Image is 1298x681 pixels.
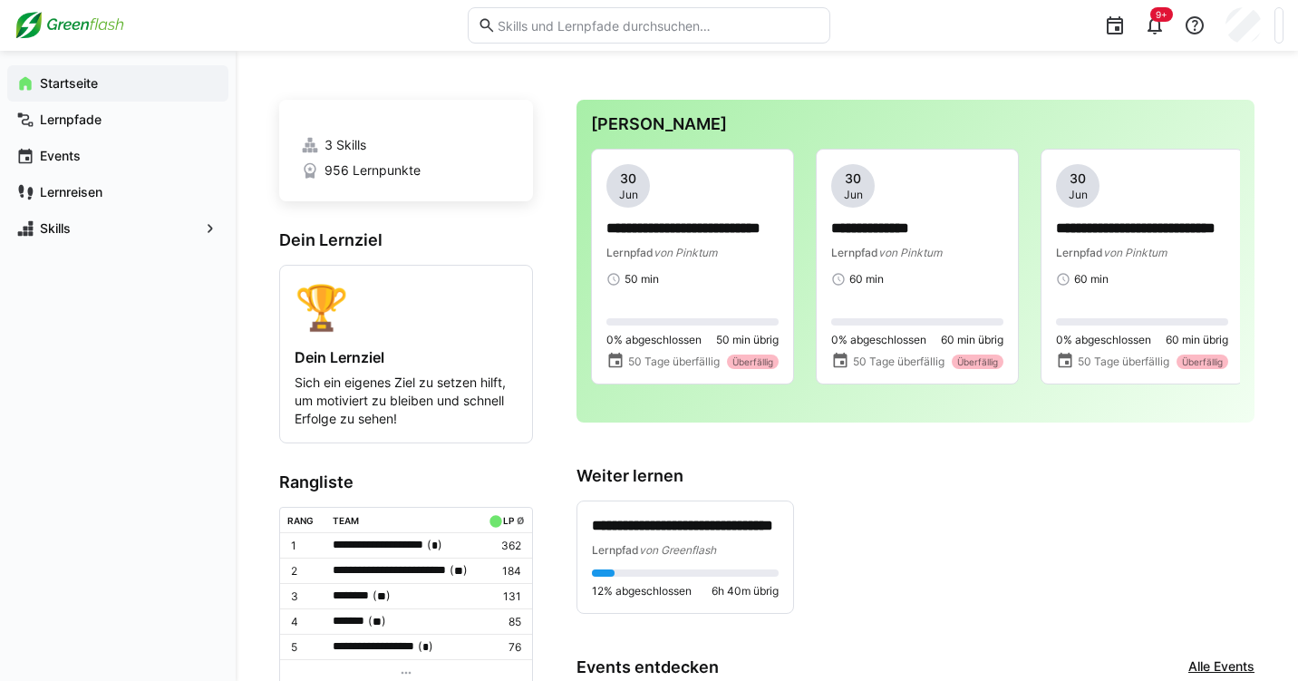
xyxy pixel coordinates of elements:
span: 30 [1070,170,1086,188]
div: Überfällig [952,355,1003,369]
span: von Pinktum [1103,246,1167,259]
span: 60 min übrig [941,333,1003,347]
h3: Weiter lernen [576,466,1254,486]
span: 50 Tage überfällig [628,355,720,369]
span: von Pinktum [878,246,942,259]
p: 4 [291,615,318,629]
p: 1 [291,539,318,553]
span: 50 Tage überfällig [1078,355,1169,369]
div: LP [503,515,514,526]
span: Jun [1069,188,1088,202]
span: 50 min [625,272,659,287]
div: Rang [287,515,314,526]
span: 0% abgeschlossen [1056,333,1151,347]
span: 6h 40m übrig [712,584,779,598]
h3: Events entdecken [576,657,719,677]
span: 3 Skills [324,136,366,154]
span: von Greenflash [639,543,716,557]
h4: Dein Lernziel [295,348,518,366]
p: 5 [291,640,318,655]
div: Überfällig [1177,355,1228,369]
p: Sich ein eigenes Ziel zu setzen hilft, um motiviert zu bleiben und schnell Erfolge zu sehen! [295,374,518,428]
p: 76 [485,640,521,655]
p: 184 [485,564,521,579]
div: 🏆 [295,280,518,334]
a: 3 Skills [301,136,511,154]
span: Lernpfad [1056,246,1103,259]
p: 362 [485,539,521,553]
span: 0% abgeschlossen [831,333,926,347]
span: ( ) [427,536,442,555]
p: 85 [485,615,521,629]
p: 131 [485,589,521,604]
span: 60 min [1074,272,1109,287]
a: Alle Events [1188,657,1254,677]
span: 30 [620,170,636,188]
span: 9+ [1156,9,1167,20]
span: 50 Tage überfällig [853,355,944,369]
h3: Dein Lernziel [279,230,533,250]
div: Team [333,515,359,526]
span: Lernpfad [606,246,654,259]
span: von Pinktum [654,246,717,259]
a: ø [517,511,525,527]
span: ( ) [450,561,468,580]
span: ( ) [373,587,391,606]
div: Überfällig [727,355,779,369]
span: 60 min übrig [1166,333,1228,347]
span: Jun [619,188,638,202]
span: 30 [845,170,861,188]
span: 12% abgeschlossen [592,584,692,598]
span: 60 min [849,272,884,287]
span: ( ) [418,637,433,657]
span: ( ) [368,612,386,631]
p: 2 [291,564,318,579]
span: Jun [844,188,863,202]
span: 50 min übrig [716,333,779,347]
input: Skills und Lernpfade durchsuchen… [496,17,820,34]
span: 956 Lernpunkte [324,161,421,180]
h3: Rangliste [279,472,533,492]
span: 0% abgeschlossen [606,333,702,347]
h3: [PERSON_NAME] [591,114,1240,134]
span: Lernpfad [592,543,639,557]
span: Lernpfad [831,246,878,259]
p: 3 [291,589,318,604]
